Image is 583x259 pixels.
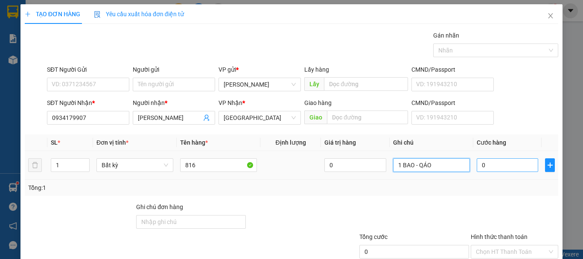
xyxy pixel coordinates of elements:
input: Dọc đường [324,77,408,91]
th: Ghi chú [390,134,473,151]
li: 01 [PERSON_NAME] [4,19,163,29]
span: Bất kỳ [102,159,168,172]
span: Đơn vị tính [96,139,128,146]
div: CMND/Passport [411,98,494,108]
label: Hình thức thanh toán [471,233,528,240]
span: plus [545,162,554,169]
img: logo.jpg [4,4,47,47]
span: phone [49,31,56,38]
span: Giao [304,111,327,124]
div: SĐT Người Nhận [47,98,129,108]
label: Ghi chú đơn hàng [136,204,183,210]
span: user-add [203,114,210,121]
input: Dọc đường [327,111,408,124]
div: Tổng: 1 [28,183,226,192]
input: 0 [324,158,386,172]
span: Cước hàng [477,139,506,146]
span: close [547,12,554,19]
span: Lấy hàng [304,66,329,73]
button: delete [28,158,42,172]
input: VD: Bàn, Ghế [180,158,257,172]
span: Định lượng [275,139,306,146]
span: Giá trị hàng [324,139,356,146]
span: Sài Gòn [224,111,296,124]
div: Người nhận [133,98,215,108]
div: SĐT Người Gửi [47,65,129,74]
span: Yêu cầu xuất hóa đơn điện tử [94,11,184,17]
span: Giao hàng [304,99,332,106]
input: Ghi Chú [393,158,470,172]
label: Gán nhãn [433,32,459,39]
b: GỬI : [PERSON_NAME] [4,53,124,67]
span: environment [49,20,56,27]
div: VP gửi [219,65,301,74]
div: CMND/Passport [411,65,494,74]
img: icon [94,11,101,18]
button: Close [539,4,563,28]
span: VP Phan Rí [224,78,296,91]
span: SL [51,139,58,146]
span: VP Nhận [219,99,242,106]
button: plus [545,158,555,172]
input: Ghi chú đơn hàng [136,215,246,229]
span: Tổng cước [359,233,388,240]
div: Người gửi [133,65,215,74]
span: plus [25,11,31,17]
span: Lấy [304,77,324,91]
li: 02523854854 [4,29,163,40]
span: TẠO ĐƠN HÀNG [25,11,80,17]
b: [PERSON_NAME] [49,6,121,16]
span: Tên hàng [180,139,208,146]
